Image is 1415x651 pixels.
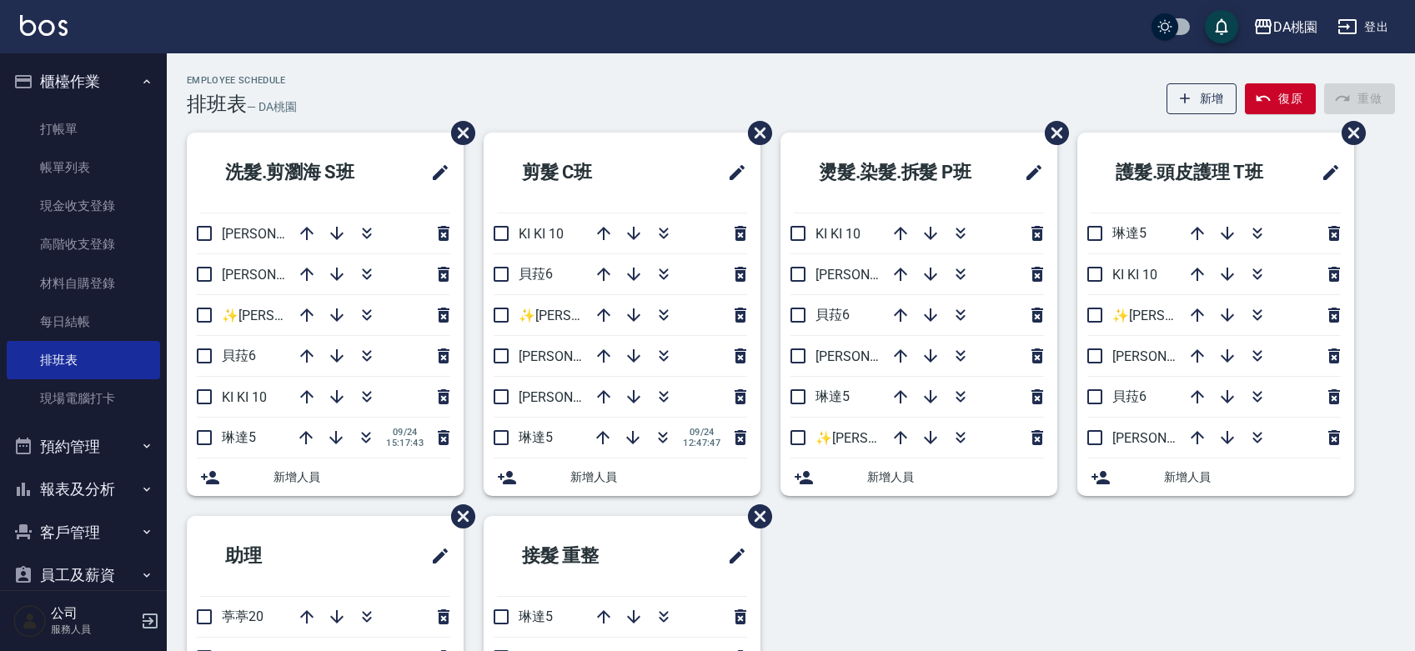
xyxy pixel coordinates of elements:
p: 服務人員 [51,622,136,637]
span: 09/24 [683,427,720,438]
span: KI KI 10 [519,226,564,242]
h2: 燙髮.染髮.拆髮 P班 [794,143,1002,203]
a: 材料自購登錄 [7,264,160,303]
span: 貝菈6 [815,307,850,323]
h2: Employee Schedule [187,75,297,86]
span: 刪除班表 [1329,108,1368,158]
a: 現金收支登錄 [7,187,160,225]
span: 琳達5 [815,388,850,404]
span: 修改班表的標題 [420,153,450,193]
button: 客戶管理 [7,511,160,554]
span: 15:17:43 [386,438,424,448]
span: 刪除班表 [439,492,478,541]
span: [PERSON_NAME]3 [222,226,329,242]
span: 刪除班表 [735,492,775,541]
span: ✨[PERSON_NAME][PERSON_NAME] ✨16 [1112,308,1364,323]
h2: 洗髮.剪瀏海 S班 [200,143,399,203]
h6: — DA桃園 [247,98,297,116]
span: 新增人員 [273,468,450,486]
button: 登出 [1331,12,1395,43]
a: 高階收支登錄 [7,225,160,263]
span: [PERSON_NAME]8 [1112,348,1220,364]
span: 刪除班表 [1032,108,1071,158]
span: 刪除班表 [735,108,775,158]
div: 新增人員 [780,458,1057,496]
h3: 排班表 [187,93,247,116]
div: 新增人員 [484,458,760,496]
button: 員工及薪資 [7,553,160,597]
button: 櫃檯作業 [7,60,160,103]
img: Person [13,604,47,638]
span: [PERSON_NAME]3 [1112,430,1220,446]
span: 琳達5 [519,608,553,624]
span: 新增人員 [1164,468,1341,486]
span: 新增人員 [867,468,1044,486]
span: 葶葶20 [222,608,263,624]
span: [PERSON_NAME]8 [815,348,923,364]
h2: 接髮 重整 [497,526,670,586]
span: 12:47:47 [683,438,720,448]
div: 新增人員 [1077,458,1354,496]
button: 新增 [1167,83,1237,114]
a: 排班表 [7,341,160,379]
span: 新增人員 [570,468,747,486]
h5: 公司 [51,605,136,622]
span: [PERSON_NAME]3 [815,267,923,283]
span: ✨[PERSON_NAME][PERSON_NAME] ✨16 [815,430,1067,446]
span: 貝菈6 [1112,388,1147,404]
a: 打帳單 [7,110,160,148]
div: DA桃園 [1273,17,1317,38]
button: 復原 [1245,83,1316,114]
button: DA桃園 [1247,10,1324,44]
span: ✨[PERSON_NAME][PERSON_NAME] ✨16 [222,308,474,323]
span: 琳達5 [519,429,553,445]
span: KI KI 10 [1112,267,1157,283]
a: 帳單列表 [7,148,160,187]
button: 預約管理 [7,425,160,468]
span: 琳達5 [1112,225,1147,241]
span: 琳達5 [222,429,256,445]
h2: 護髮.頭皮護理 T班 [1091,143,1299,203]
span: 刪除班表 [439,108,478,158]
div: 新增人員 [187,458,464,496]
button: save [1205,10,1238,43]
span: KI KI 10 [815,226,861,242]
span: KI KI 10 [222,389,267,405]
span: 修改班表的標題 [1014,153,1044,193]
h2: 助理 [200,526,354,586]
span: 修改班表的標題 [420,536,450,576]
span: 修改班表的標題 [1311,153,1341,193]
span: [PERSON_NAME]8 [222,267,329,283]
img: Logo [20,15,68,36]
span: 09/24 [386,427,424,438]
a: 現場電腦打卡 [7,379,160,418]
span: 貝菈6 [519,266,553,282]
span: [PERSON_NAME]3 [519,348,626,364]
span: [PERSON_NAME]8 [519,389,626,405]
span: 修改班表的標題 [717,153,747,193]
span: 修改班表的標題 [717,536,747,576]
span: ✨[PERSON_NAME][PERSON_NAME] ✨16 [519,308,770,323]
span: 貝菈6 [222,348,256,363]
h2: 剪髮 C班 [497,143,667,203]
button: 報表及分析 [7,468,160,511]
a: 每日結帳 [7,303,160,341]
